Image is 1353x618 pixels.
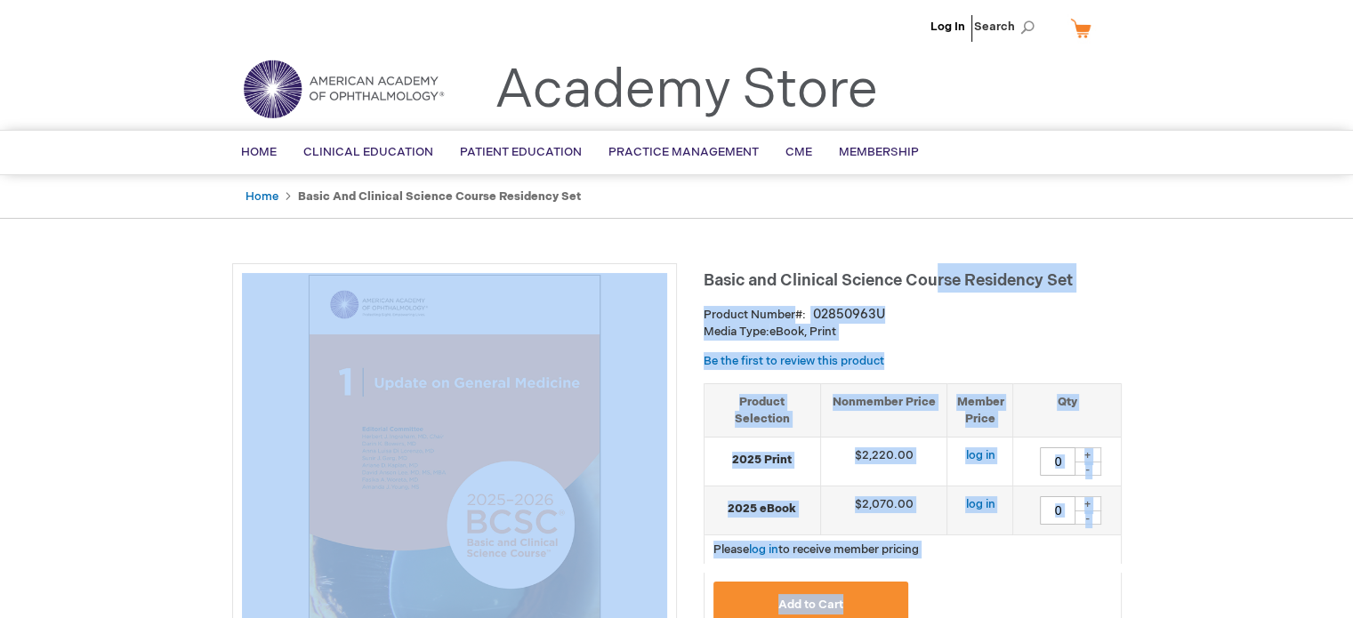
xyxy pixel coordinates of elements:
strong: 2025 eBook [713,501,811,518]
strong: Media Type: [704,325,769,339]
span: Clinical Education [303,145,433,159]
th: Member Price [947,383,1013,437]
strong: Product Number [704,308,806,322]
td: $2,070.00 [820,486,947,535]
div: + [1075,496,1101,511]
th: Product Selection [705,383,821,437]
span: Basic and Clinical Science Course Residency Set [704,271,1073,290]
a: log in [749,542,778,557]
th: Qty [1013,383,1121,437]
th: Nonmember Price [820,383,947,437]
span: Please to receive member pricing [713,542,919,557]
input: Qty [1040,447,1075,476]
span: Search [974,9,1042,44]
a: log in [965,497,995,511]
span: Membership [839,145,919,159]
span: Practice Management [608,145,759,159]
a: Be the first to review this product [704,354,884,368]
span: CME [785,145,812,159]
div: + [1075,447,1101,462]
div: 02850963U [813,306,885,324]
input: Qty [1040,496,1075,525]
strong: 2025 Print [713,452,811,469]
td: $2,220.00 [820,437,947,486]
div: - [1075,510,1101,525]
div: - [1075,461,1101,476]
a: Log In [930,20,965,34]
span: Patient Education [460,145,582,159]
a: Home [246,189,278,204]
p: eBook, Print [704,324,1122,341]
strong: Basic and Clinical Science Course Residency Set [298,189,581,204]
span: Add to Cart [778,598,843,612]
span: Home [241,145,277,159]
a: log in [965,448,995,462]
a: Academy Store [495,59,878,123]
